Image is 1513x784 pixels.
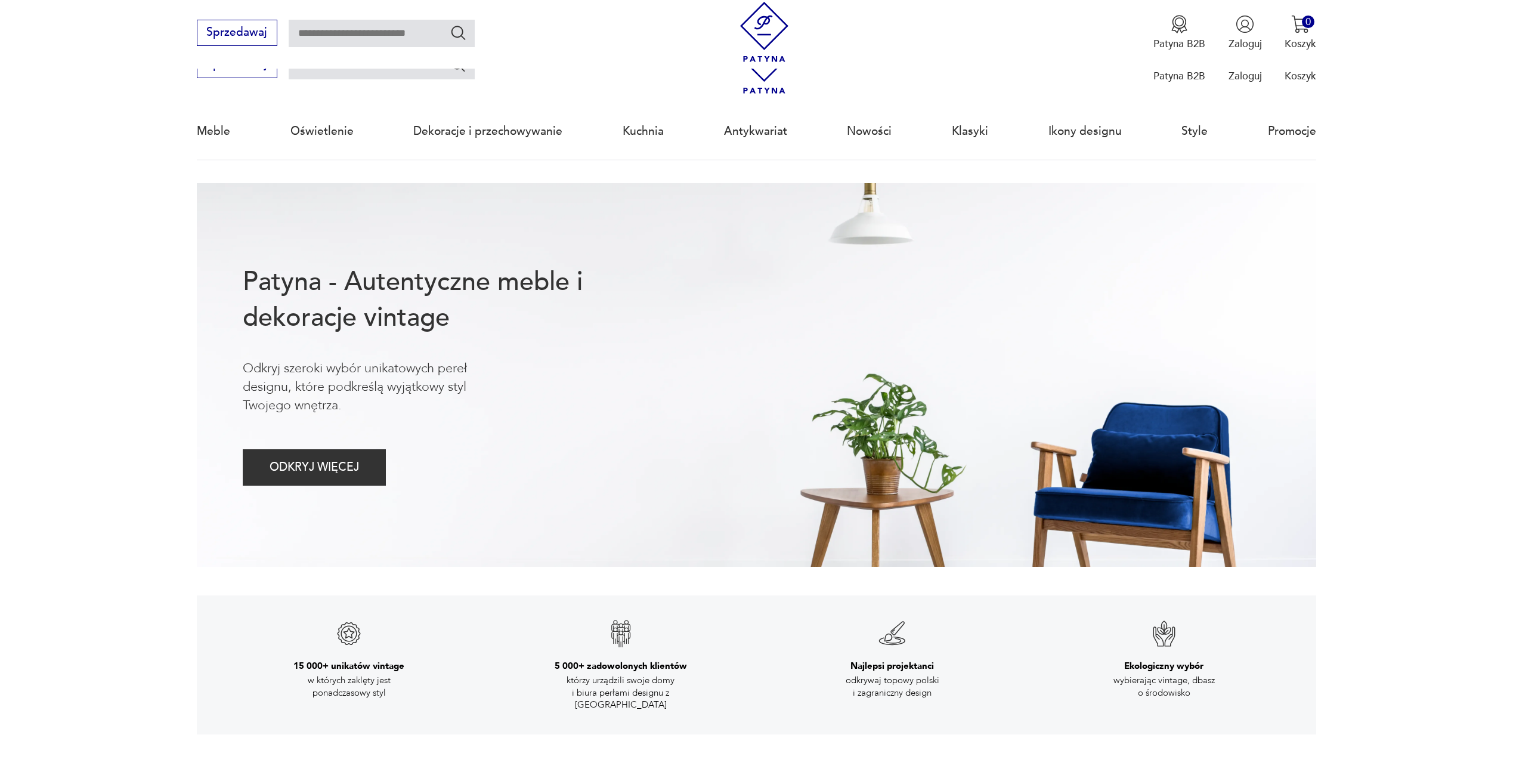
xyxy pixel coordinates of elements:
[623,104,664,159] a: Kuchnia
[450,56,467,73] button: Szukaj
[555,674,686,711] p: którzy urządzili swoje domy i biura perłami designu z [GEOGRAPHIC_DATA]
[1229,37,1262,51] p: Zaloguj
[450,24,467,41] button: Szukaj
[1150,619,1178,648] img: Znak gwarancji jakości
[1170,15,1189,33] img: Ikona medalu
[734,2,794,62] img: Patyna - sklep z meblami i dekoracjami vintage
[1099,674,1230,699] p: wybierając vintage, dbasz o środowisko
[1153,15,1205,51] button: Patyna B2B
[607,619,635,648] img: Znak gwarancji jakości
[197,104,230,159] a: Meble
[1285,37,1316,51] p: Koszyk
[1229,15,1262,51] button: Zaloguj
[850,660,934,672] h3: Najlepsi projektanci
[243,264,629,336] h1: Patyna - Autentyczne meble i dekoracje vintage
[1153,37,1205,51] p: Patyna B2B
[1268,104,1316,159] a: Promocje
[1285,15,1316,51] button: 0Koszyk
[197,61,277,70] a: Sprzedawaj
[293,660,404,672] h3: 15 000+ unikatów vintage
[555,660,687,672] h3: 5 000+ zadowolonych klientów
[1181,104,1208,159] a: Style
[1291,15,1310,33] img: Ikona koszyka
[724,104,787,159] a: Antykwariat
[413,104,562,159] a: Dekoracje i przechowywanie
[952,104,988,159] a: Klasyki
[197,29,277,38] a: Sprzedawaj
[1153,69,1205,83] p: Patyna B2B
[243,464,386,473] a: ODKRYJ WIĘCEJ
[1302,16,1314,28] div: 0
[243,449,386,486] button: ODKRYJ WIĘCEJ
[1285,69,1316,83] p: Koszyk
[1236,15,1254,33] img: Ikonka użytkownika
[1124,660,1203,672] h3: Ekologiczny wybór
[243,359,515,415] p: Odkryj szeroki wybór unikatowych pereł designu, które podkreślą wyjątkowy styl Twojego wnętrza.
[878,619,906,648] img: Znak gwarancji jakości
[847,104,892,159] a: Nowości
[197,20,277,46] button: Sprzedawaj
[1229,69,1262,83] p: Zaloguj
[1048,104,1122,159] a: Ikony designu
[290,104,354,159] a: Oświetlenie
[1153,15,1205,51] a: Ikona medaluPatyna B2B
[335,619,363,648] img: Znak gwarancji jakości
[283,674,414,699] p: w których zaklęty jest ponadczasowy styl
[827,674,958,699] p: odkrywaj topowy polski i zagraniczny design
